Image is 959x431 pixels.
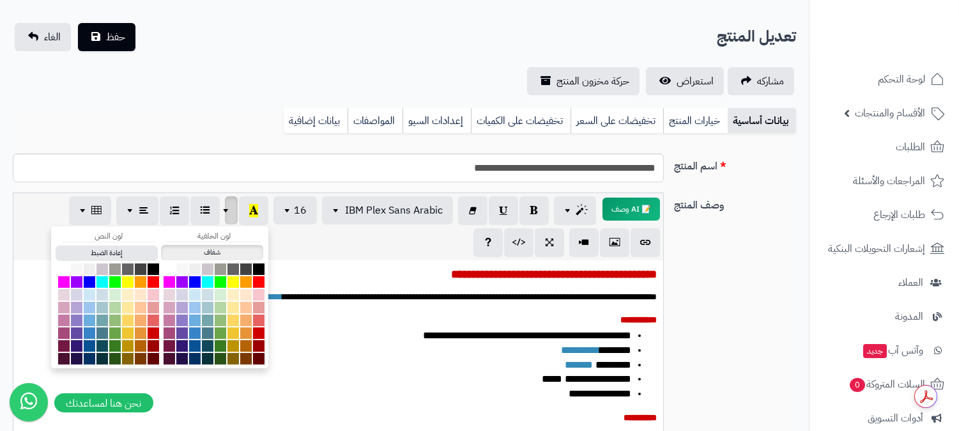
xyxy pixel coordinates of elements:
button: 16 [273,196,317,224]
a: خيارات المنتج [663,108,728,134]
span: IBM Plex Sans Arabic [345,203,443,218]
a: طلبات الإرجاع [817,200,951,230]
span: العملاء [898,274,923,292]
span: لوحة التحكم [878,70,925,88]
span: الأقسام والمنتجات [855,104,925,122]
a: المدونة [817,301,951,332]
a: المراجعات والأسئلة [817,166,951,196]
span: مشاركه [757,74,784,89]
a: إعدادات السيو [403,108,471,134]
a: بيانات إضافية [284,108,348,134]
span: المدونة [895,308,923,325]
a: لوحة التحكم [817,64,951,95]
h2: تعديل المنتج [717,24,796,50]
a: وآتس آبجديد [817,335,951,366]
button: حفظ [78,23,135,51]
span: وآتس آب [862,341,923,359]
button: IBM Plex Sans Arabic [322,196,453,224]
span: السلات المتروكة [848,375,925,393]
span: المراجعات والأسئلة [853,172,925,190]
label: اسم المنتج [669,153,801,174]
div: لون الخلفية [167,231,261,242]
span: استعراض [677,74,714,89]
span: 0 [850,378,865,392]
span: أدوات التسويق [868,409,923,427]
a: مشاركه [728,67,794,95]
label: وصف المنتج [669,192,801,213]
a: العملاء [817,267,951,298]
a: الغاء [15,23,71,51]
span: 16 [294,203,307,218]
button: إعادة الضبط [56,246,158,261]
span: حركة مخزون المنتج [556,74,629,89]
span: حفظ [106,29,125,45]
a: السلات المتروكة0 [817,369,951,400]
a: الطلبات [817,132,951,162]
span: طلبات الإرجاع [873,206,925,224]
a: تخفيضات على السعر [571,108,663,134]
button: شفاف [161,245,263,260]
span: إشعارات التحويلات البنكية [828,240,925,258]
span: الطلبات [896,138,925,156]
div: لون النص [62,231,155,242]
span: جديد [863,344,887,358]
a: إشعارات التحويلات البنكية [817,233,951,264]
a: استعراض [646,67,724,95]
a: حركة مخزون المنتج [527,67,640,95]
a: تخفيضات على الكميات [471,108,571,134]
a: بيانات أساسية [728,108,796,134]
a: المواصفات [348,108,403,134]
span: الغاء [44,29,61,45]
button: 📝 AI وصف [602,198,660,221]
